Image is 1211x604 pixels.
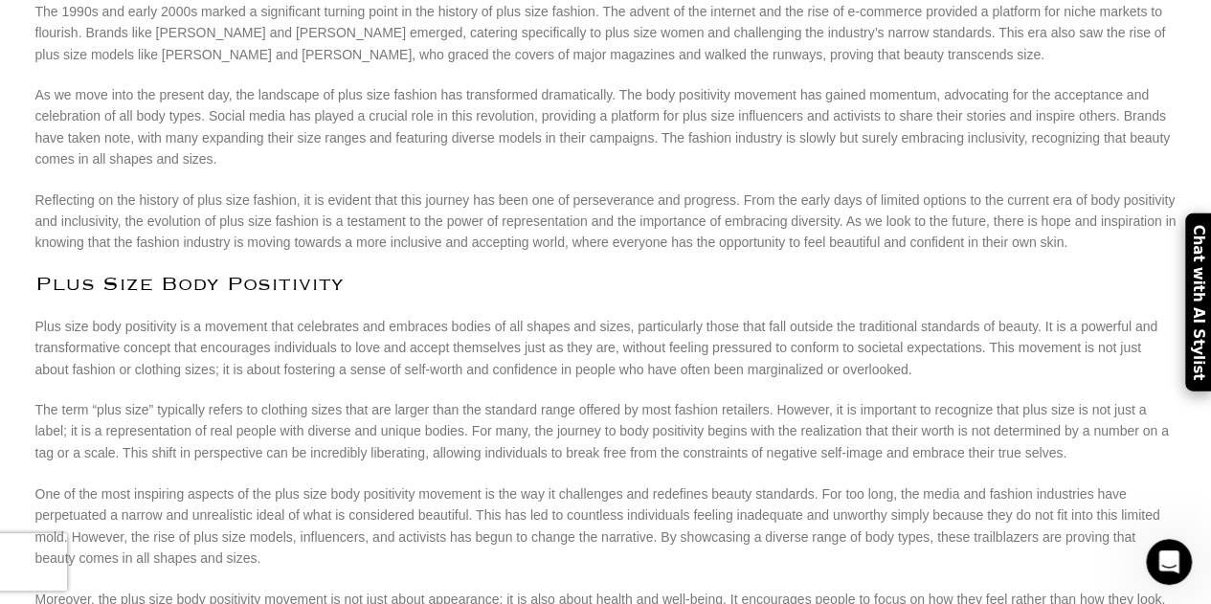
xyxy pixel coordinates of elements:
p: Reflecting on the history of plus size fashion, it is evident that this journey has been one of p... [35,190,1177,254]
p: Plus size body positivity is a movement that celebrates and embraces bodies of all shapes and siz... [35,316,1177,380]
p: As we move into the present day, the landscape of plus size fashion has transformed dramatically.... [35,84,1177,170]
iframe: Intercom live chat [1146,539,1192,585]
p: One of the most inspiring aspects of the plus size body positivity movement is the way it challen... [35,482,1177,569]
h2: Plus Size Body Positivity [35,273,1177,297]
p: The 1990s and early 2000s marked a significant turning point in the history of plus size fashion.... [35,1,1177,65]
p: The term “plus size” typically refers to clothing sizes that are larger than the standard range o... [35,399,1177,463]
